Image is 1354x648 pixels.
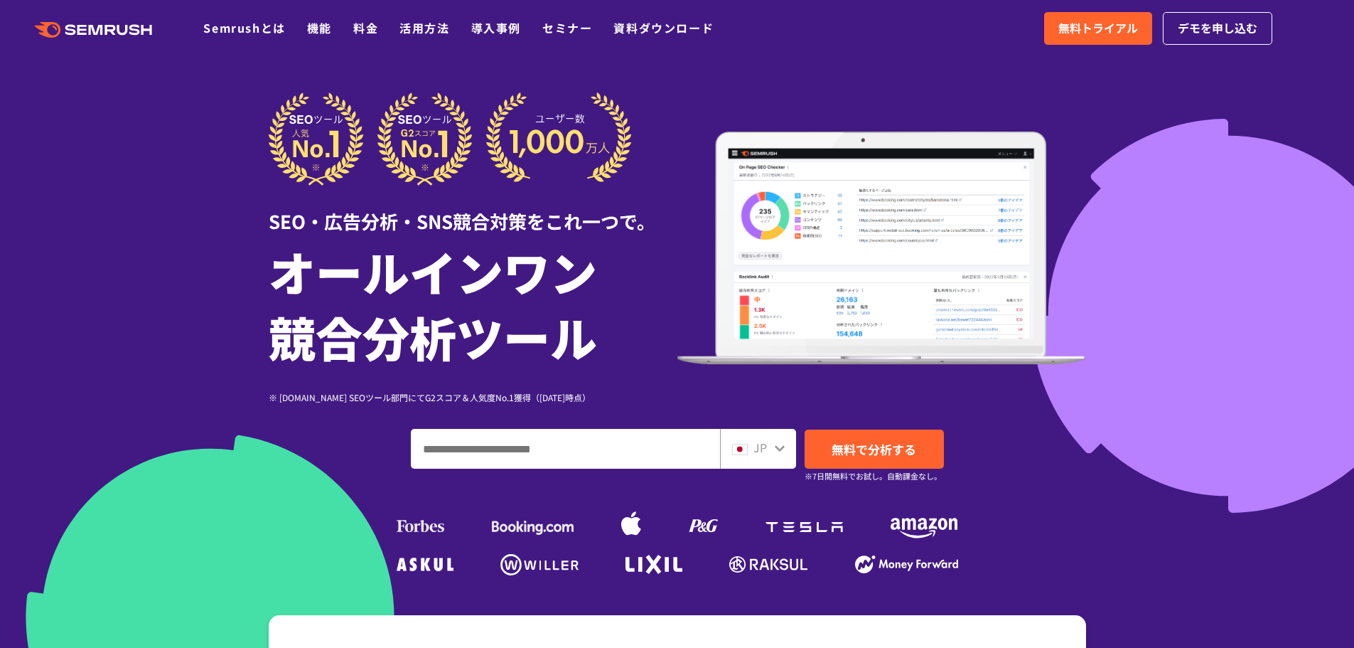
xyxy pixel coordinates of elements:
a: セミナー [542,19,592,36]
div: SEO・広告分析・SNS競合対策をこれ一つで。 [269,186,677,235]
a: デモを申し込む [1163,12,1272,45]
span: JP [753,439,767,456]
span: 無料で分析する [832,440,916,458]
a: 無料トライアル [1044,12,1152,45]
a: 機能 [307,19,332,36]
a: 資料ダウンロード [613,19,714,36]
a: 導入事例 [471,19,521,36]
h1: オールインワン 競合分析ツール [269,238,677,369]
a: 無料で分析する [805,430,944,469]
input: ドメイン、キーワードまたはURLを入力してください [412,430,719,468]
div: ※ [DOMAIN_NAME] SEOツール部門にてG2スコア＆人気度No.1獲得（[DATE]時点） [269,391,677,404]
a: 料金 [353,19,378,36]
span: 無料トライアル [1058,19,1138,38]
small: ※7日間無料でお試し。自動課金なし。 [805,469,942,483]
a: 活用方法 [399,19,449,36]
a: Semrushとは [203,19,285,36]
span: デモを申し込む [1178,19,1257,38]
